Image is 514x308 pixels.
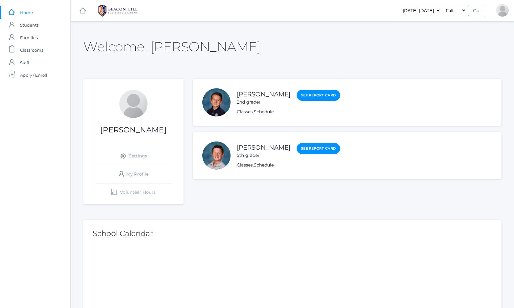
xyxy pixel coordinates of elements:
a: See Report Card [297,143,340,154]
a: Settings [96,147,171,165]
div: 2nd grader [237,99,290,105]
a: Schedule [254,109,274,115]
a: Classes [237,109,253,115]
span: Families [20,31,38,44]
a: My Profile [96,165,171,183]
span: Staff [20,56,29,69]
span: Apply / Enroll [20,69,47,81]
div: Wesley Herrera [202,88,231,116]
h1: [PERSON_NAME] [83,126,184,134]
span: Home [20,6,33,19]
a: [PERSON_NAME] [237,90,290,98]
div: Levi Herrera [202,141,231,170]
div: , [237,109,340,115]
img: 1_BHCALogos-05.png [94,3,141,18]
input: Go [468,5,484,16]
a: [PERSON_NAME] [237,144,290,151]
div: Chandra Herrera [496,4,509,17]
a: See Report Card [297,90,340,101]
div: Chandra Herrera [119,90,148,118]
span: Classrooms [20,44,43,56]
h2: Welcome, [PERSON_NAME] [83,39,261,54]
a: Schedule [254,162,274,168]
a: Volunteer Hours [96,183,171,201]
h2: School Calendar [93,229,492,238]
span: Students [20,19,39,31]
div: , [237,162,340,168]
a: Classes [237,162,253,168]
div: 5th grader [237,152,290,159]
